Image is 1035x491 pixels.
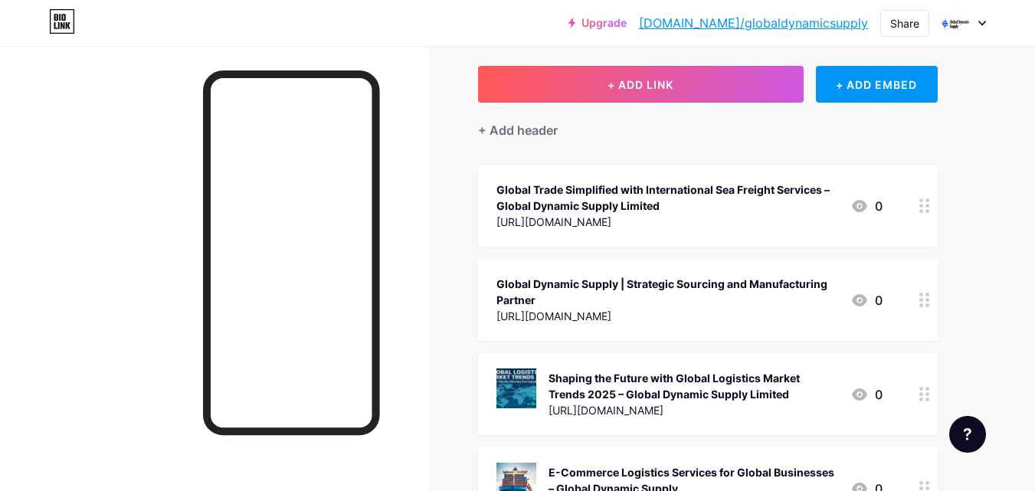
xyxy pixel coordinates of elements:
[608,78,673,91] span: + ADD LINK
[850,291,883,309] div: 0
[549,402,838,418] div: [URL][DOMAIN_NAME]
[816,66,938,103] div: + ADD EMBED
[549,370,838,402] div: Shaping the Future with Global Logistics Market Trends 2025 – Global Dynamic Supply Limited
[496,182,838,214] div: Global Trade Simplified with International Sea Freight Services – Global Dynamic Supply Limited
[496,368,536,408] img: Shaping the Future with Global Logistics Market Trends 2025 – Global Dynamic Supply Limited
[496,308,838,324] div: [URL][DOMAIN_NAME]
[890,15,919,31] div: Share
[568,17,627,29] a: Upgrade
[478,66,804,103] button: + ADD LINK
[941,8,970,38] img: globaldynamicsupply
[478,121,558,139] div: + Add header
[639,14,868,32] a: [DOMAIN_NAME]/globaldynamicsupply
[850,197,883,215] div: 0
[496,214,838,230] div: [URL][DOMAIN_NAME]
[496,276,838,308] div: Global Dynamic Supply | Strategic Sourcing and Manufacturing Partner
[850,385,883,404] div: 0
